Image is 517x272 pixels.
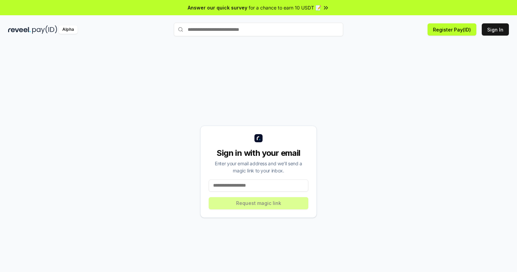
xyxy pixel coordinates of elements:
img: logo_small [254,134,263,142]
div: Enter your email address and we’ll send a magic link to your inbox. [209,160,308,174]
button: Register Pay(ID) [428,23,476,36]
div: Sign in with your email [209,148,308,159]
div: Alpha [59,25,78,34]
span: for a chance to earn 10 USDT 📝 [249,4,321,11]
span: Answer our quick survey [188,4,247,11]
img: pay_id [32,25,57,34]
button: Sign In [482,23,509,36]
img: reveel_dark [8,25,31,34]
